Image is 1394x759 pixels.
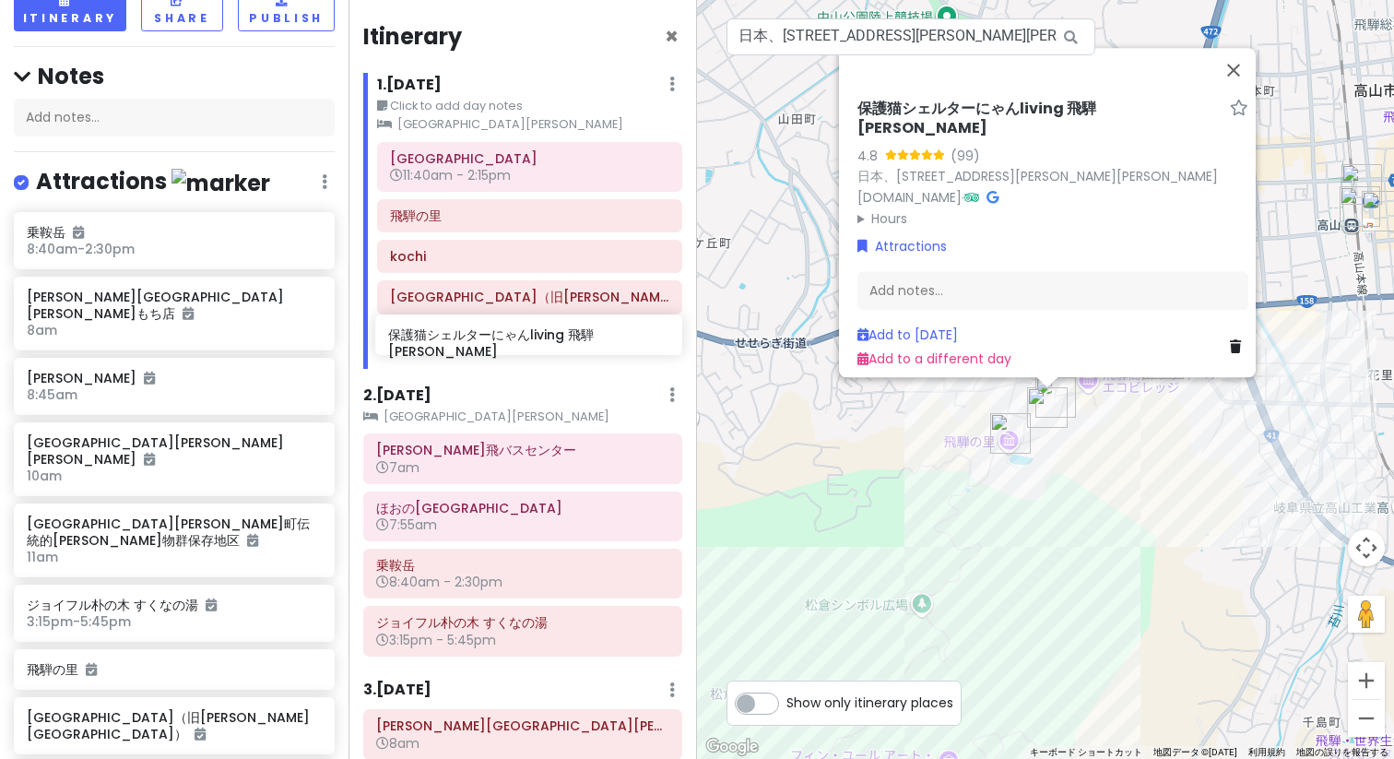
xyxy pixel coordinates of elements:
a: Add to a different day [857,350,1011,368]
button: 地図上にペグマンをドロップして、ストリートビューを開きます [1348,596,1385,633]
a: [DOMAIN_NAME] [857,188,962,207]
img: Google [702,735,762,759]
summary: Hours [857,208,1248,228]
input: Search a place [727,18,1095,55]
span: Close itinerary [665,21,679,52]
h4: Notes [14,62,335,90]
div: 保護猫シェルターにゃんliving 飛騨高山 [1027,387,1068,428]
h6: 3 . [DATE] [363,681,431,700]
h4: Attractions [36,167,270,197]
i: Google Maps [986,191,998,204]
a: Add to [DATE] [857,326,958,344]
div: (99) [951,145,980,165]
a: Attractions [857,236,947,256]
a: 利用規約（新しいタブで開きます） [1248,747,1285,757]
a: Google マップでこの地域を開きます（新しいウィンドウが開きます） [702,735,762,759]
div: 飛騨の里 [990,413,1031,454]
button: 地図のカメラ コントロール [1348,529,1385,566]
div: Add notes... [14,99,335,137]
img: marker [171,169,270,197]
div: 4.8 [857,145,885,165]
button: 閉じる [1211,48,1256,92]
a: 日本、[STREET_ADDRESS][PERSON_NAME][PERSON_NAME] [857,167,1218,185]
span: 地図データ ©[DATE] [1153,747,1237,757]
h6: 2 . [DATE] [363,386,431,406]
button: Close [665,26,679,48]
div: Add notes... [857,271,1248,310]
button: ズームアウト [1348,700,1385,737]
div: 高山濃飛バスセンター [1341,164,1382,205]
a: Delete place [1230,337,1248,357]
div: 高山駅 [1340,186,1380,227]
span: Show only itinerary places [786,693,953,713]
h4: Itinerary [363,22,462,51]
small: [GEOGRAPHIC_DATA][PERSON_NAME] [363,408,682,426]
a: Star place [1230,100,1248,119]
a: 地図の誤りを報告する [1296,747,1388,757]
button: ズームイン [1348,662,1385,699]
small: Click to add day notes [377,97,682,115]
div: 飛騨民俗村 山岳資料館（旧高山測候所） [1143,338,1184,379]
h6: 1 . [DATE] [377,76,442,95]
h6: 保護猫シェルターにゃんliving 飛騨[PERSON_NAME] [857,100,1223,138]
button: キーボード ショートカット [1030,746,1142,759]
i: Tripadvisor [964,191,979,204]
div: · [857,100,1248,229]
small: [GEOGRAPHIC_DATA][PERSON_NAME] [377,115,682,134]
